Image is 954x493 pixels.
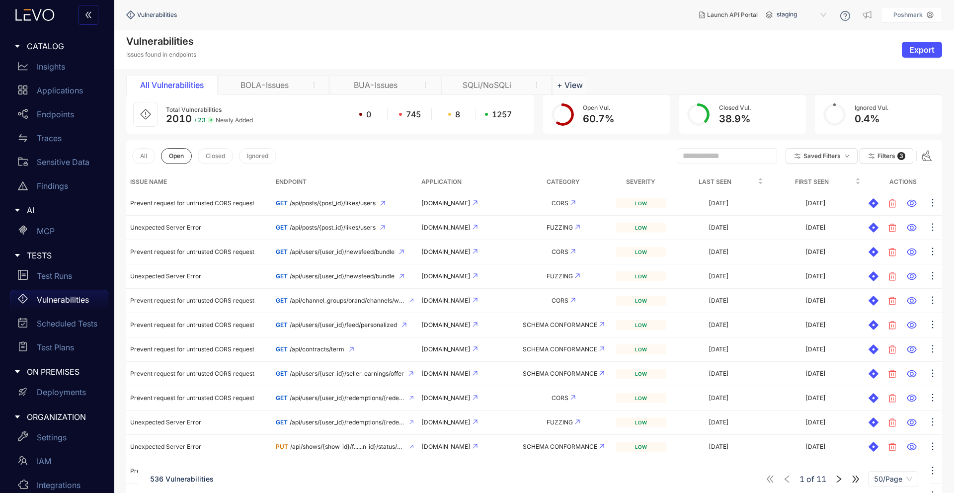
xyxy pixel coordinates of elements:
div: [DATE] [805,322,826,329]
th: Issue Name [126,172,272,191]
a: Deployments [10,383,108,407]
div: low [616,393,666,403]
span: FUZZING [547,272,573,280]
span: 1 [799,475,804,484]
button: Launch API Portal [691,7,766,23]
span: /api/users/{user_id}/newsfeed/bundle [290,273,395,280]
span: SCHEMA CONFORMANCE [523,370,597,377]
span: GET [276,394,288,402]
span: /api/posts/{post_id}/likes/users [290,200,376,207]
div: [DATE] [709,395,729,402]
button: remove [306,81,322,89]
span: double-left [84,11,92,20]
span: caret-right [14,207,21,214]
span: 8 [455,110,460,119]
a: Findings [10,176,108,200]
div: [DOMAIN_NAME] [421,273,510,280]
div: 60.7 % [583,113,614,125]
span: staging [777,7,828,23]
span: /api/posts/{post_id}/likes/users [290,224,376,231]
div: CATALOG [6,36,108,57]
div: ORGANIZATION [6,407,108,427]
span: Newly Added [216,117,253,124]
span: /api/users/{user_id}/feed/personalized [290,322,397,329]
div: [DOMAIN_NAME] [421,248,510,255]
div: [DATE] [805,443,826,450]
p: Endpoints [37,110,74,119]
a: Applications [10,81,108,104]
div: low [616,320,666,330]
span: ellipsis [928,222,938,234]
div: [DATE] [805,273,826,280]
span: ellipsis [928,320,938,331]
div: BOLA-Issues [227,81,302,89]
span: 0 [366,110,371,119]
div: [DATE] [805,200,826,207]
div: low [616,198,666,208]
div: [DATE] [805,248,826,255]
span: CORS [552,248,568,255]
span: First Seen [771,176,853,187]
div: [DATE] [709,370,729,377]
span: CORS [552,199,568,207]
button: Filters 3 [860,148,913,164]
a: IAM [10,451,108,475]
span: GET [276,345,288,353]
span: GET [276,199,288,207]
span: Saved Filters [803,153,841,160]
button: Export [902,42,942,58]
span: Unexpected Server Error [130,443,201,450]
p: Findings [37,181,68,190]
span: ellipsis [928,198,938,209]
button: ellipsis [927,244,938,260]
span: CATALOG [27,42,100,51]
button: All [132,148,155,164]
div: ON PREMISES [6,361,108,382]
a: MCP [10,221,108,245]
div: [DOMAIN_NAME] [421,370,510,377]
div: [DOMAIN_NAME] [421,395,510,402]
div: [DATE] [709,322,729,329]
div: [DATE] [805,297,826,304]
span: Prevent request for untrusted CORS request [130,370,254,377]
div: 38.9 % [719,113,751,125]
div: [DATE] [805,419,826,426]
span: more [422,82,429,88]
span: CORS [552,394,568,402]
a: Endpoints [10,104,108,128]
p: Sensitive Data [37,158,89,166]
span: caret-right [14,413,21,420]
div: [DATE] [709,248,729,255]
span: Unexpected Server Error [130,224,201,231]
p: Deployments [37,388,86,397]
div: [DATE] [709,346,729,353]
button: Closed [198,148,233,164]
button: ellipsis [927,220,938,236]
button: ellipsis [927,463,938,479]
span: Prevent request for untrusted CORS request [130,467,254,475]
span: GET [276,370,288,377]
a: Scheduled Tests [10,314,108,337]
div: [DATE] [805,224,826,231]
span: ellipsis [928,417,938,428]
span: right [834,475,843,484]
th: Category [515,172,612,191]
a: Test Plans [10,337,108,361]
p: Insights [37,62,65,71]
a: Sensitive Data [10,152,108,176]
div: [DATE] [709,297,729,304]
span: Closed [206,153,225,160]
div: Ignored Vul. [855,104,888,111]
div: 0.4 % [855,113,888,125]
span: Unexpected Server Error [130,272,201,280]
div: [DATE] [709,200,729,207]
div: low [616,442,666,452]
div: Open Vul. [583,104,614,111]
a: Settings [10,427,108,451]
span: 1257 [492,110,512,119]
button: double-left [79,5,98,25]
th: Severity [612,172,670,191]
div: BUA-Issues [338,81,413,89]
span: Prevent request for untrusted CORS request [130,345,254,353]
span: down [845,154,850,159]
